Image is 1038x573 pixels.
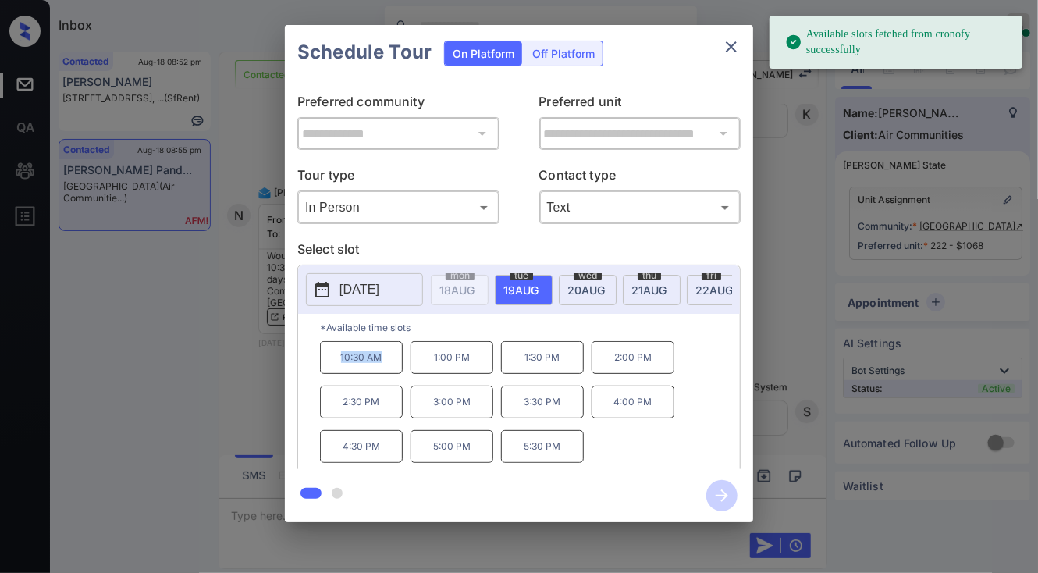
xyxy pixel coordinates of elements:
[297,92,499,117] p: Preferred community
[567,283,605,297] span: 20 AUG
[785,20,1010,64] div: Available slots fetched from cronofy successfully
[297,240,741,265] p: Select slot
[695,283,733,297] span: 22 AUG
[592,341,674,374] p: 2:00 PM
[411,386,493,418] p: 3:00 PM
[445,41,522,66] div: On Platform
[501,386,584,418] p: 3:30 PM
[411,430,493,463] p: 5:00 PM
[306,273,423,306] button: [DATE]
[285,25,444,80] h2: Schedule Tour
[559,275,617,305] div: date-select
[592,386,674,418] p: 4:00 PM
[495,275,553,305] div: date-select
[697,475,747,516] button: btn-next
[297,165,499,190] p: Tour type
[687,275,745,305] div: date-select
[301,194,496,220] div: In Person
[623,275,681,305] div: date-select
[411,341,493,374] p: 1:00 PM
[320,430,403,463] p: 4:30 PM
[539,165,741,190] p: Contact type
[503,283,539,297] span: 19 AUG
[510,271,533,280] span: tue
[543,194,738,220] div: Text
[320,314,740,341] p: *Available time slots
[524,41,603,66] div: Off Platform
[638,271,661,280] span: thu
[539,92,741,117] p: Preferred unit
[501,341,584,374] p: 1:30 PM
[574,271,602,280] span: wed
[716,31,747,62] button: close
[501,430,584,463] p: 5:30 PM
[320,341,403,374] p: 10:30 AM
[320,386,403,418] p: 2:30 PM
[702,271,721,280] span: fri
[339,280,379,299] p: [DATE]
[631,283,667,297] span: 21 AUG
